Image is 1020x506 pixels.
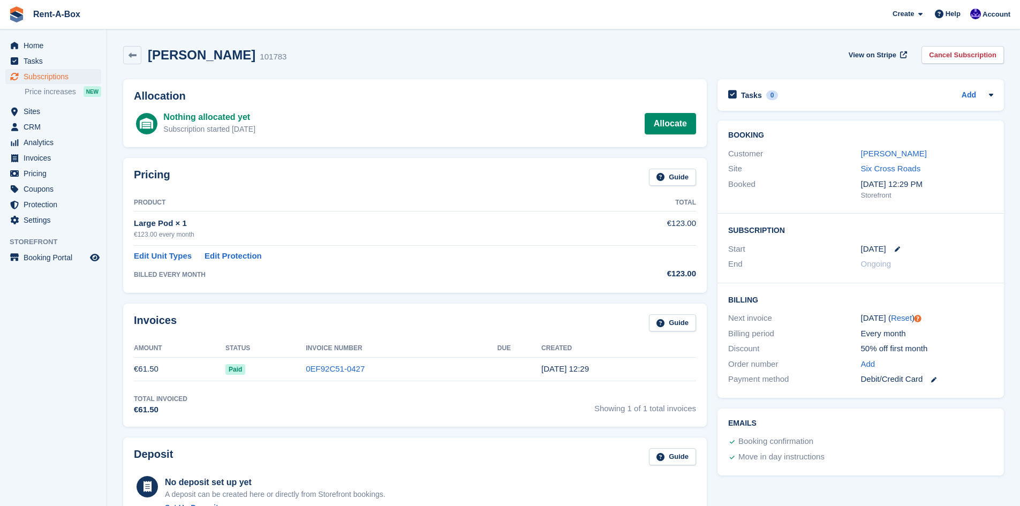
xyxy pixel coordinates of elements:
span: Sites [24,104,88,119]
a: menu [5,150,101,165]
div: Order number [728,358,860,371]
a: Six Cross Roads [861,164,921,173]
a: menu [5,213,101,228]
span: Price increases [25,87,76,97]
a: menu [5,135,101,150]
div: Move in day instructions [738,451,825,464]
div: End [728,258,860,270]
time: 2025-08-15 11:29:18 UTC [541,364,589,373]
a: Cancel Subscription [921,46,1004,64]
td: €123.00 [592,212,696,245]
a: menu [5,104,101,119]
div: Nothing allocated yet [163,111,255,124]
span: Ongoing [861,259,891,268]
div: BILLED EVERY MONTH [134,270,592,280]
span: Storefront [10,237,107,247]
th: Invoice Number [306,340,497,357]
img: stora-icon-8386f47178a22dfd0bd8f6a31ec36ba5ce8667c1dd55bd0f319d3a0aa187defe.svg [9,6,25,22]
h2: Deposit [134,448,173,466]
div: Discount [728,343,860,355]
div: €123.00 every month [134,230,592,239]
div: Tooltip anchor [913,314,923,323]
div: Storefront [861,190,993,201]
div: [DATE] ( ) [861,312,993,324]
div: NEW [84,86,101,97]
div: €123.00 [592,268,696,280]
a: Guide [649,169,696,186]
span: Subscriptions [24,69,88,84]
h2: Subscription [728,224,993,235]
th: Total [592,194,696,212]
span: Protection [24,197,88,212]
a: Reset [891,313,912,322]
div: No deposit set up yet [165,476,386,489]
div: Payment method [728,373,860,386]
span: Create [893,9,914,19]
a: menu [5,38,101,53]
th: Amount [134,340,225,357]
span: CRM [24,119,88,134]
div: Site [728,163,860,175]
div: [DATE] 12:29 PM [861,178,993,191]
div: Total Invoiced [134,394,187,404]
th: Product [134,194,592,212]
th: Due [497,340,541,357]
div: 50% off first month [861,343,993,355]
a: 0EF92C51-0427 [306,364,365,373]
img: Colin O Shea [970,9,981,19]
span: Booking Portal [24,250,88,265]
td: €61.50 [134,357,225,381]
div: Customer [728,148,860,160]
div: Next invoice [728,312,860,324]
div: Billing period [728,328,860,340]
div: 101783 [260,51,286,63]
a: menu [5,250,101,265]
h2: Invoices [134,314,177,332]
span: Invoices [24,150,88,165]
span: Showing 1 of 1 total invoices [594,394,696,416]
span: Tasks [24,54,88,69]
a: menu [5,166,101,181]
p: A deposit can be created here or directly from Storefront bookings. [165,489,386,500]
div: Subscription started [DATE] [163,124,255,135]
span: Help [946,9,961,19]
a: Edit Protection [205,250,262,262]
a: menu [5,182,101,197]
span: Settings [24,213,88,228]
a: Preview store [88,251,101,264]
a: Edit Unit Types [134,250,192,262]
h2: Tasks [741,90,762,100]
span: Coupons [24,182,88,197]
h2: Emails [728,419,993,428]
a: menu [5,69,101,84]
div: Booked [728,178,860,201]
div: Large Pod × 1 [134,217,592,230]
div: Debit/Credit Card [861,373,993,386]
span: Analytics [24,135,88,150]
a: View on Stripe [844,46,909,64]
div: €61.50 [134,404,187,416]
div: Start [728,243,860,255]
h2: [PERSON_NAME] [148,48,255,62]
a: Add [861,358,875,371]
span: Home [24,38,88,53]
span: Account [983,9,1010,20]
a: Rent-A-Box [29,5,85,23]
a: Allocate [645,113,696,134]
a: Add [962,89,976,102]
h2: Booking [728,131,993,140]
h2: Billing [728,294,993,305]
span: Paid [225,364,245,375]
a: menu [5,197,101,212]
span: Pricing [24,166,88,181]
h2: Pricing [134,169,170,186]
span: View on Stripe [849,50,896,61]
a: menu [5,54,101,69]
div: 0 [766,90,779,100]
a: [PERSON_NAME] [861,149,927,158]
th: Status [225,340,306,357]
a: menu [5,119,101,134]
div: Booking confirmation [738,435,813,448]
div: Every month [861,328,993,340]
h2: Allocation [134,90,696,102]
